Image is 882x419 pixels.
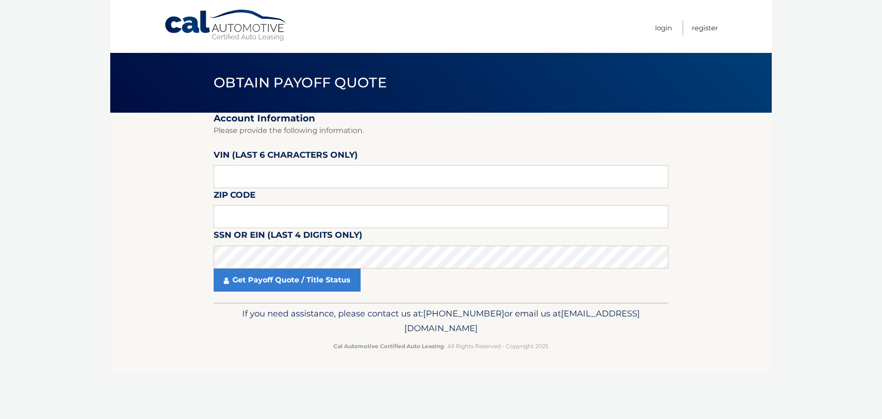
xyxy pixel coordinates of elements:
span: [PHONE_NUMBER] [423,308,504,319]
strong: Cal Automotive Certified Auto Leasing [334,343,444,350]
h2: Account Information [214,113,668,124]
label: VIN (last 6 characters only) [214,148,358,165]
label: Zip Code [214,188,255,205]
a: Cal Automotive [164,9,288,42]
p: If you need assistance, please contact us at: or email us at [220,306,662,336]
p: Please provide the following information. [214,124,668,137]
span: Obtain Payoff Quote [214,74,387,91]
a: Login [655,20,672,35]
label: SSN or EIN (last 4 digits only) [214,228,362,245]
p: - All Rights Reserved - Copyright 2025 [220,341,662,351]
a: Get Payoff Quote / Title Status [214,269,361,292]
a: Register [692,20,718,35]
